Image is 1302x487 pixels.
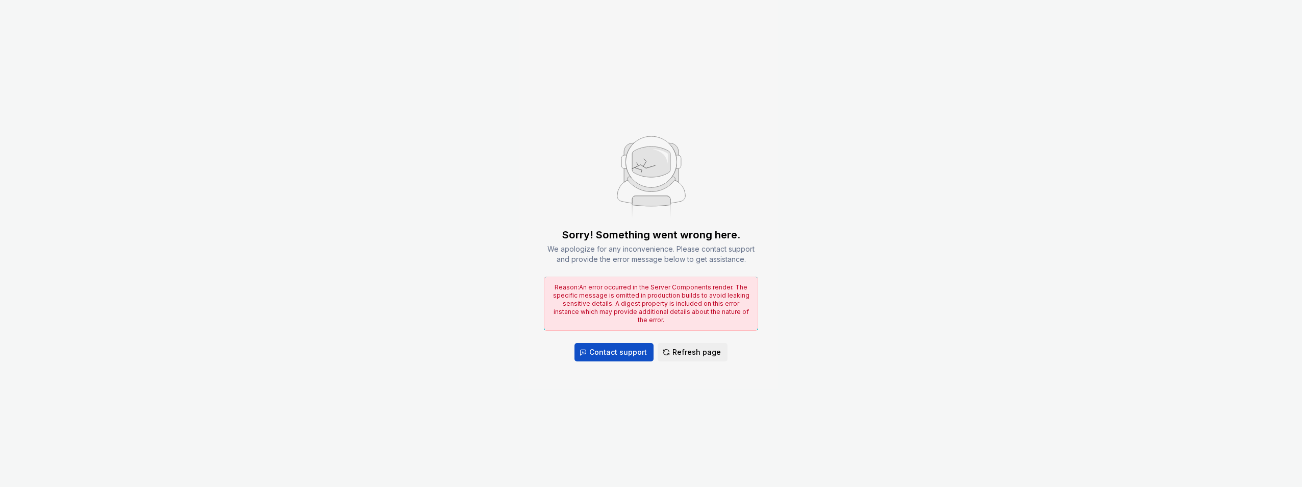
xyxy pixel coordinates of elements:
span: Reason: An error occurred in the Server Components render. The specific message is omitted in pro... [553,283,749,324]
div: We apologize for any inconvenience. Please contact support and provide the error message below to... [544,244,758,264]
div: Sorry! Something went wrong here. [562,228,740,242]
span: Contact support [589,347,647,357]
button: Contact support [574,343,654,361]
span: Refresh page [672,347,721,357]
button: Refresh page [658,343,728,361]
